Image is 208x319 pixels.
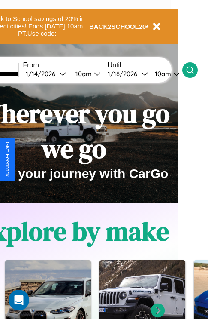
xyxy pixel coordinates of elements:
div: 1 / 14 / 2026 [26,70,60,78]
div: Open Intercom Messenger [9,290,29,310]
button: 10am [69,69,103,78]
label: Until [108,61,182,69]
div: 10am [71,70,94,78]
div: 1 / 18 / 2026 [108,70,142,78]
div: Give Feedback [4,142,10,177]
label: From [23,61,103,69]
button: 1/14/2026 [23,69,69,78]
b: BACK2SCHOOL20 [89,23,146,30]
button: 10am [148,69,182,78]
div: 10am [151,70,173,78]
